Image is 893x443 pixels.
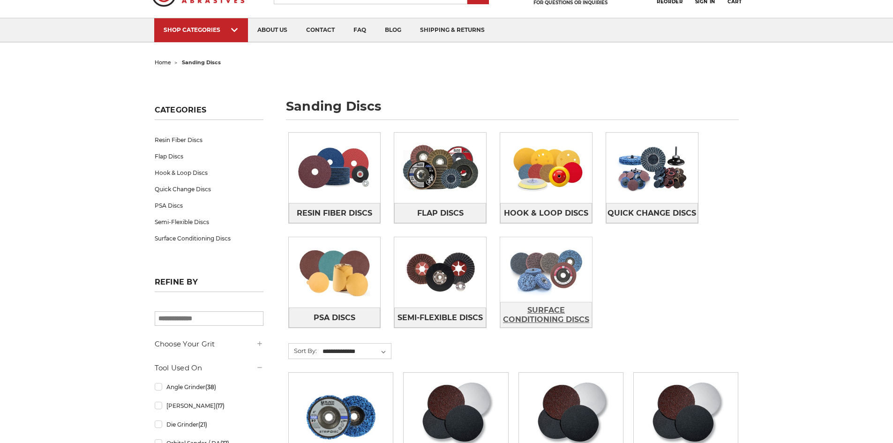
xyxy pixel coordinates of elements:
a: Angle Grinder [155,379,263,395]
h5: Choose Your Grit [155,338,263,350]
a: Resin Fiber Discs [289,203,381,223]
span: Quick Change Discs [608,205,696,221]
h1: sanding discs [286,100,739,120]
img: Flap Discs [394,135,486,200]
span: sanding discs [182,59,221,66]
a: Flap Discs [394,203,486,223]
img: Quick Change Discs [606,135,698,200]
a: PSA Discs [289,308,381,328]
a: Semi-Flexible Discs [155,214,263,230]
a: Flap Discs [155,148,263,165]
a: Surface Conditioning Discs [500,302,592,328]
a: PSA Discs [155,197,263,214]
a: shipping & returns [411,18,494,42]
a: Quick view [308,407,373,426]
a: [PERSON_NAME] [155,398,263,414]
span: (38) [205,383,216,390]
h5: Refine by [155,278,263,292]
a: Hook & Loop Discs [500,203,592,223]
h5: Tool Used On [155,362,263,374]
div: SHOP CATEGORIES [164,26,239,33]
span: Hook & Loop Discs [504,205,588,221]
span: Flap Discs [417,205,464,221]
a: Surface Conditioning Discs [155,230,263,247]
span: (17) [216,402,225,409]
a: blog [375,18,411,42]
a: faq [344,18,375,42]
h5: Categories [155,105,263,120]
a: Semi-Flexible Discs [394,308,486,328]
label: Sort By: [289,344,317,358]
a: Quick view [539,407,603,426]
a: Quick view [423,407,488,426]
img: Semi-Flexible Discs [394,240,486,305]
a: contact [297,18,344,42]
span: (21) [198,421,207,428]
a: Quick view [653,407,718,426]
img: Hook & Loop Discs [500,135,592,200]
span: Semi-Flexible Discs [398,310,483,326]
img: Surface Conditioning Discs [500,237,592,302]
img: PSA Discs [289,240,381,305]
img: Resin Fiber Discs [289,135,381,200]
a: Die Grinder [155,416,263,433]
a: Resin Fiber Discs [155,132,263,148]
a: Quick Change Discs [155,181,263,197]
a: Quick Change Discs [606,203,698,223]
a: home [155,59,171,66]
span: PSA Discs [314,310,355,326]
a: about us [248,18,297,42]
select: Sort By: [321,345,391,359]
span: Resin Fiber Discs [297,205,372,221]
span: Surface Conditioning Discs [501,302,592,328]
a: Hook & Loop Discs [155,165,263,181]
